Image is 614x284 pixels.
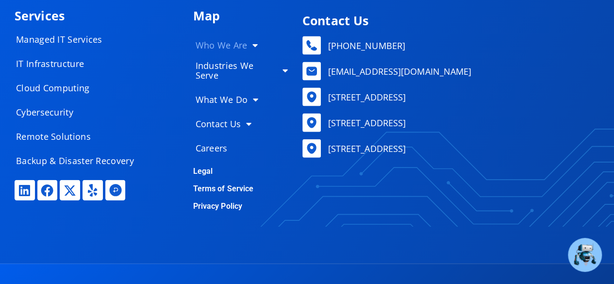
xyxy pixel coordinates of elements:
[6,54,152,73] a: IT Infrastructure
[302,15,595,27] h4: Contact Us
[185,32,298,158] nav: Menu
[6,151,152,170] a: Backup & Disaster Recovery
[185,138,298,158] a: Careers
[325,90,406,104] span: [STREET_ADDRESS]
[6,30,152,49] a: Managed IT Services
[302,114,595,132] a: [STREET_ADDRESS]
[6,30,152,170] nav: Menu
[302,139,595,158] a: [STREET_ADDRESS]
[193,167,213,176] a: Legal
[302,88,595,106] a: [STREET_ADDRESS]
[6,102,152,122] a: Cybersecurity
[185,90,298,109] a: What We Do
[302,62,595,81] a: [EMAIL_ADDRESS][DOMAIN_NAME]
[193,184,254,193] a: Terms of Service
[325,141,406,156] span: [STREET_ADDRESS]
[302,36,595,55] a: [PHONE_NUMBER]
[193,10,298,22] h4: Map
[185,35,298,55] a: Who We Are
[325,38,405,53] span: [PHONE_NUMBER]
[193,201,242,211] a: Privacy Policy
[15,10,183,22] h4: Services
[325,116,406,130] span: [STREET_ADDRESS]
[6,127,152,146] a: Remote Solutions
[185,114,298,134] a: Contact Us
[325,64,471,79] span: [EMAIL_ADDRESS][DOMAIN_NAME]
[6,78,152,98] a: Cloud Computing
[185,56,298,85] a: Industries We Serve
